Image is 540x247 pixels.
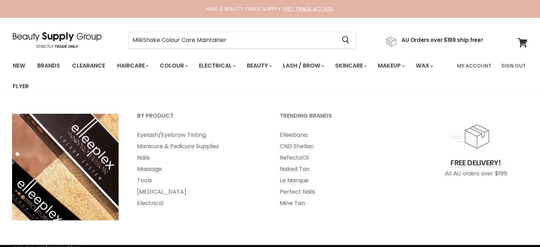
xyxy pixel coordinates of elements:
[7,58,31,73] a: New
[278,58,328,73] a: Lash / Brow
[271,152,412,163] a: RefectoCil
[128,152,269,163] a: Nails
[271,163,412,175] a: Naked Tan
[372,58,409,73] a: Makeup
[271,175,412,186] a: Le Marque
[128,175,269,186] a: Tools
[128,198,269,209] a: Electrical
[128,163,269,175] a: Massage
[271,198,412,209] a: Mine Tan
[32,58,65,73] a: Brands
[271,129,412,141] a: Elleebana
[271,129,412,209] ul: Main menu
[129,32,337,48] input: Search
[154,58,192,73] a: Colour
[271,186,412,198] a: Perfect Nails
[7,79,34,94] a: Flyer
[241,58,276,73] a: Beauty
[497,58,530,73] a: Sign Out
[7,55,453,97] ul: Main menu
[128,129,269,141] a: Eyelash/Eyebrow Tinting
[453,58,496,73] a: My Account
[112,58,153,73] a: Haircare
[284,5,334,12] a: GET TRADE ACCESS
[193,58,240,73] a: Electrical
[128,141,269,152] a: Manicure & Pedicure Supplies
[128,129,269,209] ul: Main menu
[337,32,355,48] button: Search
[4,55,536,97] nav: Main
[67,58,110,73] a: Clearance
[129,32,356,49] form: Product
[4,5,536,12] div: HAIR & BEAUTY TRADE SUPPLY |
[504,214,533,240] iframe: Gorgias live chat messenger
[410,58,437,73] a: Wax
[271,141,412,152] a: CND Shellac
[128,110,269,128] a: By Product
[271,110,412,128] a: Trending Brands
[330,58,371,73] a: Skincare
[128,186,269,198] a: [MEDICAL_DATA]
